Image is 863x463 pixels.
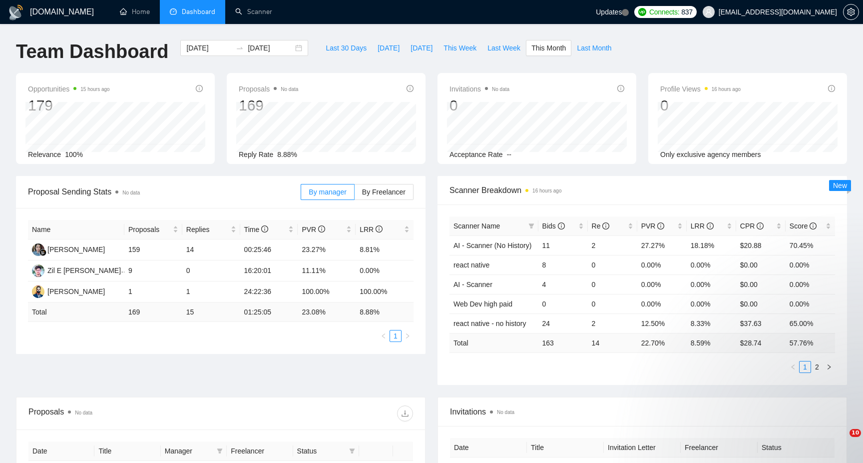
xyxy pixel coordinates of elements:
th: Name [28,220,124,239]
span: info-circle [318,225,325,232]
td: $37.63 [736,313,786,333]
h1: Team Dashboard [16,40,168,63]
td: 65.00% [786,313,835,333]
button: setting [843,4,859,20]
td: 1 [182,281,240,302]
span: filter [528,223,534,229]
td: 16:20:01 [240,260,298,281]
span: Acceptance Rate [449,150,503,158]
th: Replies [182,220,240,239]
span: CPR [740,222,764,230]
li: 2 [811,361,823,373]
span: 10 [850,429,861,437]
li: 1 [390,330,402,342]
span: filter [217,448,223,454]
span: Last 30 Days [326,42,367,53]
span: Scanner Breakdown [449,184,835,196]
span: LRR [360,225,383,233]
time: 15 hours ago [80,86,109,92]
td: 57.76 % [786,333,835,352]
a: AI - Scanner (No History) [453,241,531,249]
button: download [397,405,413,421]
button: left [378,330,390,342]
td: 1 [124,281,182,302]
th: Freelancer [227,441,293,461]
th: Proposals [124,220,182,239]
img: SL [32,243,44,256]
td: 8.33% [687,313,736,333]
td: 23.08 % [298,302,356,322]
td: 0.00% [637,274,687,294]
a: AI - Scanner [453,280,492,288]
span: Replies [186,224,229,235]
span: No data [281,86,298,92]
span: [DATE] [411,42,432,53]
span: right [405,333,411,339]
td: 0.00% [687,255,736,274]
img: upwork-logo.png [638,8,646,16]
td: 2 [588,235,637,255]
input: Start date [186,42,232,53]
th: Status [758,438,835,457]
span: Invitations [450,405,835,418]
td: 163 [538,333,588,352]
div: 179 [28,96,110,115]
a: 2 [812,361,823,372]
a: Web Dev high paid [453,300,512,308]
td: 0.00% [687,294,736,313]
span: Dashboard [182,7,215,16]
span: info-circle [617,85,624,92]
input: End date [248,42,293,53]
span: No data [497,409,514,415]
td: 0.00% [637,294,687,313]
td: $ 28.74 [736,333,786,352]
a: searchScanner [235,7,272,16]
span: [DATE] [378,42,400,53]
td: Total [449,333,538,352]
td: 0 [588,294,637,313]
span: Proposals [239,83,298,95]
td: 8.59 % [687,333,736,352]
span: Manager [165,445,213,456]
span: info-circle [602,222,609,229]
span: -- [507,150,511,158]
button: Last Month [571,40,617,56]
th: Title [94,441,160,461]
button: This Week [438,40,482,56]
td: 2 [588,313,637,333]
th: Date [28,441,94,461]
span: Connects: [649,6,679,17]
span: By Freelancer [362,188,406,196]
span: Last Week [487,42,520,53]
li: 1 [799,361,811,373]
span: info-circle [261,225,268,232]
td: 0 [538,294,588,313]
td: 0.00% [786,274,835,294]
img: gigradar-bm.png [39,249,46,256]
button: This Month [526,40,571,56]
td: 14 [588,333,637,352]
span: Scanner Name [453,222,500,230]
span: Only exclusive agency members [660,150,761,158]
a: react native - no history [453,319,526,327]
th: Invitation Letter [604,438,681,457]
span: user [705,8,712,15]
time: 16 hours ago [712,86,741,92]
span: 8.88% [277,150,297,158]
button: right [823,361,835,373]
td: $0.00 [736,274,786,294]
span: Proposal Sending Stats [28,185,301,198]
span: LRR [691,222,714,230]
span: Opportunities [28,83,110,95]
li: Previous Page [378,330,390,342]
td: 9 [124,260,182,281]
td: 169 [124,302,182,322]
span: Relevance [28,150,61,158]
button: [DATE] [372,40,405,56]
td: 11.11% [298,260,356,281]
td: $0.00 [736,294,786,313]
td: 0.00% [356,260,414,281]
a: SJ[PERSON_NAME] [32,287,105,295]
td: 01:25:05 [240,302,298,322]
td: 0.00% [786,294,835,313]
